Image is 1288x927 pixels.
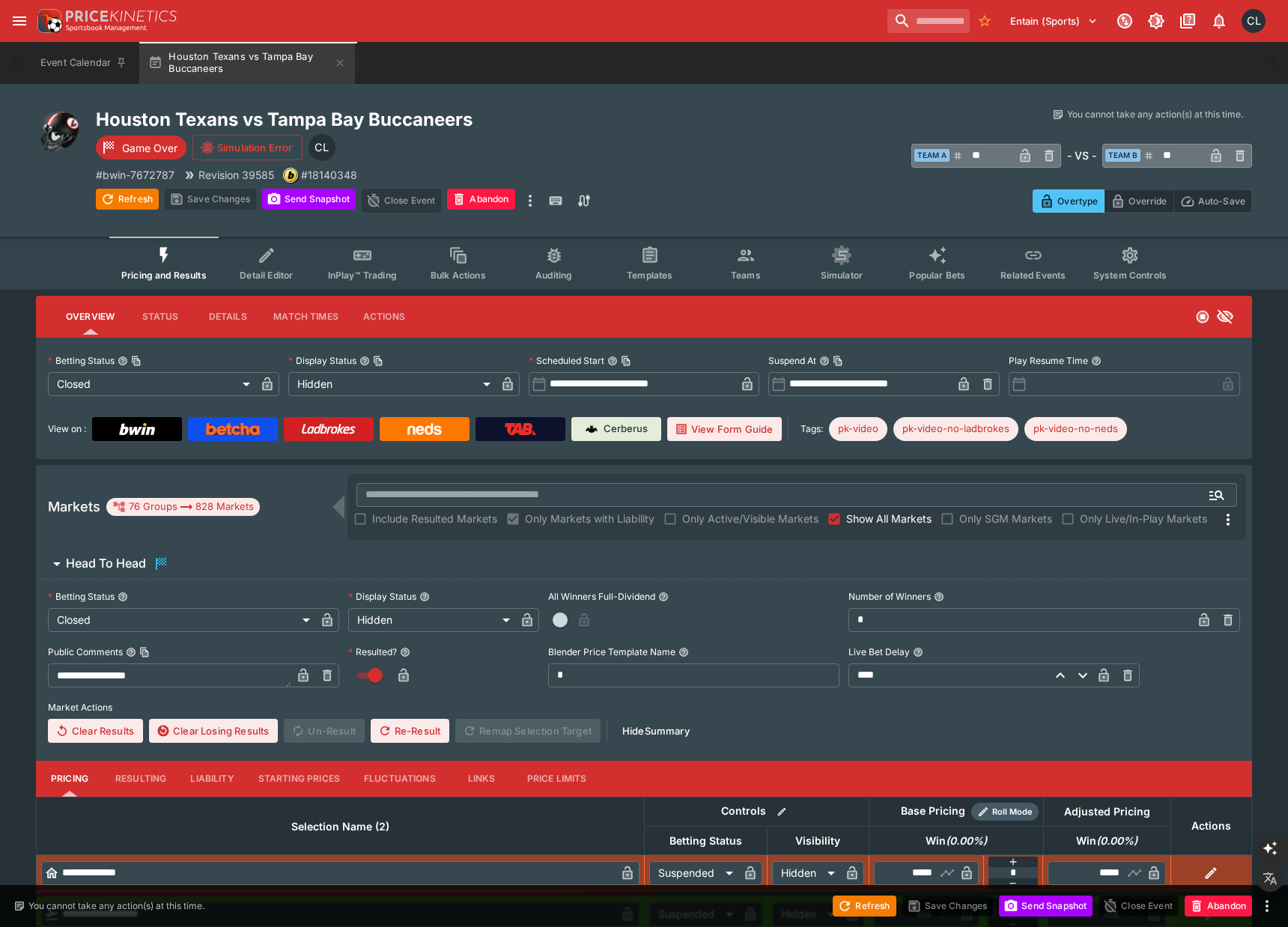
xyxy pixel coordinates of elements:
button: Send Snapshot [999,896,1093,917]
span: Popular Bets [909,270,965,281]
button: more [1258,897,1276,915]
div: Base Pricing [895,802,971,821]
p: Auto-Save [1198,193,1245,209]
span: Include Resulted Markets [372,511,497,526]
span: Detail Editor [240,270,293,281]
button: Toggle light/dark mode [1143,7,1170,34]
span: Mark an event as closed and abandoned. [447,191,514,206]
p: Live Bet Delay [848,645,910,658]
p: You cannot take any action(s) at this time. [28,899,204,913]
button: Refresh [96,189,159,210]
p: Betting Status [48,590,115,603]
span: Auditing [535,270,572,281]
button: No Bookmarks [973,9,997,33]
button: Price Limits [515,761,599,797]
button: Chad Liu [1237,4,1270,37]
p: Blender Price Template Name [548,645,675,658]
img: american_football.png [36,108,84,156]
span: Visibility [779,832,857,850]
span: Pricing and Results [121,270,207,281]
button: Simulation Error [192,135,303,160]
button: Copy To Clipboard [131,356,142,366]
button: Documentation [1174,7,1201,34]
div: Chad Liu [309,134,335,161]
p: Scheduled Start [529,354,604,367]
button: Status [127,299,194,335]
button: Select Tenant [1001,9,1107,33]
button: Display StatusCopy To Clipboard [359,356,370,366]
img: PriceKinetics Logo [33,6,63,36]
span: Win(0.00%) [909,832,1003,850]
p: Revision 39585 [198,167,274,183]
img: Neds [407,423,441,435]
p: Overtype [1057,193,1098,209]
button: Play Resume Time [1091,356,1102,366]
th: Actions [1170,797,1251,854]
span: Team B [1105,149,1140,162]
button: Fluctuations [352,761,448,797]
p: Suspend At [768,354,816,367]
div: Start From [1033,189,1252,213]
div: 76 Groups 828 Markets [112,498,254,516]
button: Overview [54,299,127,335]
img: Bwin [119,423,155,435]
th: Controls [644,797,869,826]
p: All Winners Full-Dividend [548,590,655,603]
span: pk-video-no-neds [1024,422,1127,437]
span: pk-video [829,422,887,437]
div: Closed [48,372,255,396]
button: Re-Result [371,719,449,743]
button: Scheduled StartCopy To Clipboard [607,356,618,366]
span: Simulator [821,270,863,281]
div: Hidden [772,861,840,885]
button: Resulted? [400,647,410,657]
div: Event type filters [109,237,1179,290]
th: Adjusted Pricing [1043,797,1170,826]
span: Selection Name (2) [275,818,406,836]
button: Copy To Clipboard [139,647,150,657]
button: Clear Losing Results [149,719,278,743]
span: InPlay™ Trading [328,270,397,281]
svg: Closed [1195,309,1210,324]
p: Override [1128,193,1167,209]
button: Open [1203,481,1230,508]
button: Houston Texans vs Tampa Bay Buccaneers [139,42,355,84]
p: Display Status [288,354,356,367]
span: Bulk Actions [431,270,486,281]
button: Display Status [419,592,430,602]
button: Refresh [833,896,896,917]
div: Chad Liu [1242,9,1266,33]
p: Game Over [122,140,177,156]
p: Copy To Clipboard [96,167,174,183]
p: Copy To Clipboard [301,167,357,183]
p: You cannot take any action(s) at this time. [1067,108,1243,121]
label: View on : [48,417,86,441]
button: Connected to PK [1111,7,1138,34]
button: more [521,189,539,213]
button: Notifications [1206,7,1233,34]
button: Betting StatusCopy To Clipboard [118,356,128,366]
em: ( 0.00 %) [1096,832,1137,850]
button: Overtype [1033,189,1105,213]
span: Mark an event as closed and abandoned. [1185,897,1252,912]
span: pk-video-no-ladbrokes [893,422,1018,437]
button: Starting Prices [246,761,352,797]
span: Only SGM Markets [959,511,1052,526]
button: Actions [350,299,418,335]
h6: Head To Head [66,556,146,571]
button: Pricing [36,761,103,797]
span: Roll Mode [986,806,1039,818]
div: Suspended [649,861,738,885]
span: Templates [627,270,672,281]
img: Cerberus [586,423,598,435]
button: Abandon [1185,896,1252,917]
span: Related Events [1000,270,1066,281]
img: PriceKinetics [66,10,177,22]
button: Match Times [261,299,350,335]
button: Event Calendar [31,42,136,84]
span: System Controls [1093,270,1167,281]
div: Betting Target: cerberus [893,417,1018,441]
button: Copy To Clipboard [373,356,383,366]
span: Only Live/In-Play Markets [1080,511,1207,526]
